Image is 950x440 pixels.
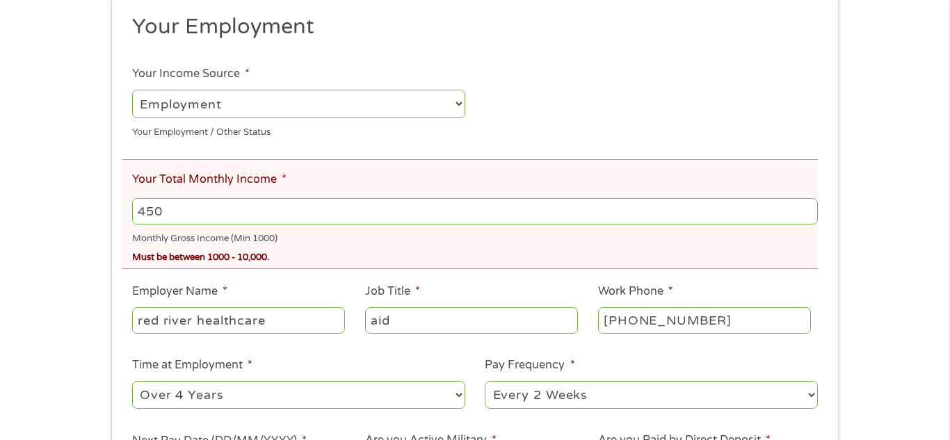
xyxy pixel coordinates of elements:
label: Your Income Source [132,67,250,81]
label: Work Phone [598,284,673,299]
div: Must be between 1000 - 10,000. [132,246,818,265]
label: Employer Name [132,284,227,299]
h2: Your Employment [132,13,808,41]
input: Walmart [132,307,345,334]
div: Your Employment / Other Status [132,120,465,139]
label: Time at Employment [132,358,252,373]
label: Pay Frequency [485,358,574,373]
label: Job Title [365,284,420,299]
input: 1800 [132,198,818,225]
label: Your Total Monthly Income [132,172,287,187]
input: (231) 754-4010 [598,307,811,334]
input: Cashier [365,307,578,334]
div: Monthly Gross Income (Min 1000) [132,227,818,246]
